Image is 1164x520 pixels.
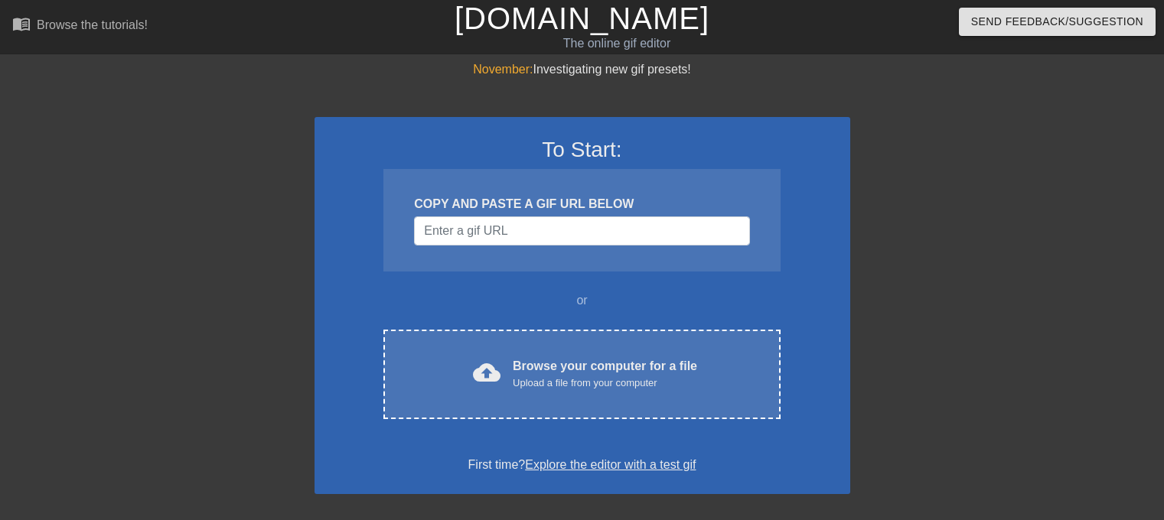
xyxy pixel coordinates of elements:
span: Send Feedback/Suggestion [971,12,1143,31]
button: Send Feedback/Suggestion [959,8,1156,36]
div: Investigating new gif presets! [315,60,850,79]
div: The online gif editor [396,34,838,53]
span: menu_book [12,15,31,33]
a: Browse the tutorials! [12,15,148,38]
a: Explore the editor with a test gif [525,458,696,471]
div: or [354,291,810,310]
div: Browse the tutorials! [37,18,148,31]
input: Username [414,216,749,245]
div: First time? [334,456,830,474]
span: November: [473,63,533,76]
div: Browse your computer for a file [513,357,697,391]
div: Upload a file from your computer [513,375,697,391]
div: COPY AND PASTE A GIF URL BELOW [414,195,749,213]
span: cloud_upload [473,359,500,386]
h3: To Start: [334,137,830,163]
a: [DOMAIN_NAME] [455,2,709,35]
